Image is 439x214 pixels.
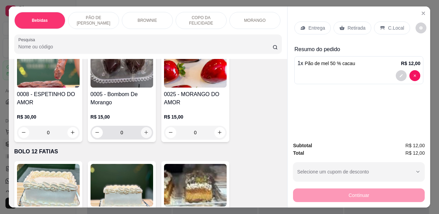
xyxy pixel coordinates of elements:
[91,113,153,120] p: R$ 15,00
[244,18,265,23] p: MORANGO
[91,90,153,107] h4: 0005 - Bombom De Morango
[347,25,365,31] p: Retirada
[293,143,312,148] strong: Subtotal
[18,37,37,43] label: Pesquisa
[181,15,221,26] p: COPO DA FELICIDADE
[91,45,153,88] img: product-image
[18,127,29,138] button: decrease-product-quantity
[92,127,103,138] button: decrease-product-quantity
[74,15,113,26] p: PÃO DE [PERSON_NAME]
[17,90,80,107] h4: 0008 - ESPETINHO DO AMOR
[67,127,78,138] button: increase-product-quantity
[164,164,227,207] img: product-image
[297,59,355,67] p: 1 x
[418,8,429,19] button: Close
[91,164,153,207] img: product-image
[396,70,407,81] button: decrease-product-quantity
[388,25,404,31] p: C.Local
[409,70,420,81] button: decrease-product-quantity
[293,162,425,181] button: Selecione um cupom de desconto
[305,61,355,66] span: Pão de mel 50 % cacau
[17,113,80,120] p: R$ 30,00
[137,18,157,23] p: BROWNIE
[416,22,426,33] button: decrease-product-quantity
[17,45,80,88] img: product-image
[14,148,282,156] p: BOLO 12 FATIAS
[164,113,227,120] p: R$ 15,00
[141,127,152,138] button: increase-product-quantity
[405,149,425,157] span: R$ 12,00
[405,142,425,149] span: R$ 12,00
[293,150,304,156] strong: Total
[214,127,225,138] button: increase-product-quantity
[164,90,227,107] h4: 0025 - MORANGO DO AMOR
[308,25,325,31] p: Entrega
[17,164,80,207] img: product-image
[32,18,48,23] p: Bebidas
[18,43,273,50] input: Pesquisa
[294,45,423,53] p: Resumo do pedido
[164,45,227,88] img: product-image
[165,127,176,138] button: decrease-product-quantity
[401,60,420,67] p: R$ 12,00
